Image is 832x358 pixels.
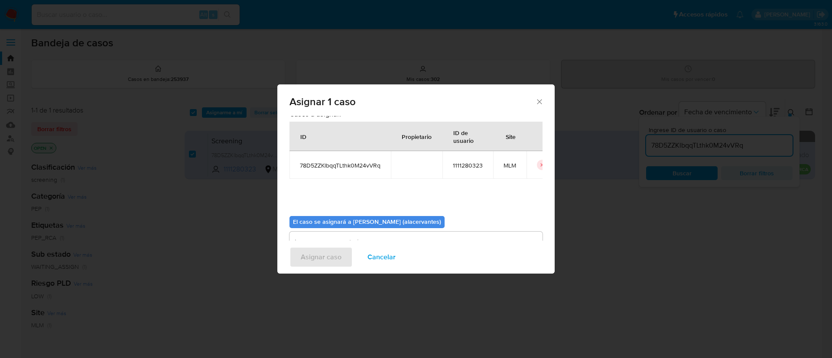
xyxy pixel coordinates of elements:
[289,110,543,118] h3: Casos a asignar:
[535,97,543,105] button: Cerrar ventana
[537,160,547,170] button: icon-button
[443,122,493,151] div: ID de usuario
[277,84,555,274] div: assign-modal
[293,217,441,226] b: El caso se asignará a [PERSON_NAME] (alacervantes)
[356,247,407,268] button: Cancelar
[367,248,396,267] span: Cancelar
[453,161,483,169] span: 1111280323
[504,161,516,169] span: MLM
[391,126,442,147] div: Propietario
[300,161,380,169] span: 78D5ZZKlbqqTLthk0M24vVRq
[495,126,526,147] div: Site
[289,97,535,107] span: Asignar 1 caso
[290,126,317,147] div: ID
